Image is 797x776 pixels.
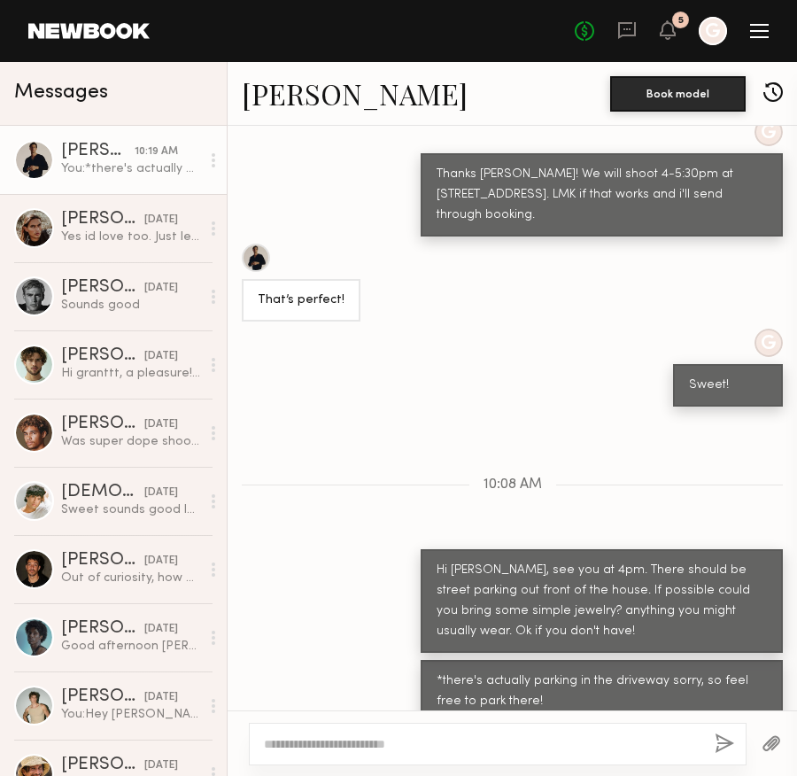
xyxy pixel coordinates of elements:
[678,16,684,26] div: 5
[144,416,178,433] div: [DATE]
[144,280,178,297] div: [DATE]
[689,376,767,396] div: Sweet!
[144,621,178,638] div: [DATE]
[437,671,767,712] div: *there's actually parking in the driveway sorry, so feel free to park there!
[610,85,746,100] a: Book model
[61,347,144,365] div: [PERSON_NAME]
[14,82,108,103] span: Messages
[144,757,178,774] div: [DATE]
[437,165,767,226] div: Thanks [PERSON_NAME]! We will shoot 4-5:30pm at [STREET_ADDRESS]. LMK if that works and i'll send...
[61,688,144,706] div: [PERSON_NAME]
[61,501,200,518] div: Sweet sounds good looking forward!!
[144,212,178,229] div: [DATE]
[61,415,144,433] div: [PERSON_NAME]
[61,484,144,501] div: [DEMOGRAPHIC_DATA][PERSON_NAME]
[144,485,178,501] div: [DATE]
[258,291,344,311] div: That’s perfect!
[61,211,144,229] div: [PERSON_NAME]
[61,433,200,450] div: Was super dope shooting! Thanks for having me!
[144,553,178,570] div: [DATE]
[699,17,727,45] a: G
[144,348,178,365] div: [DATE]
[61,143,135,160] div: [PERSON_NAME]
[610,76,746,112] button: Book model
[61,297,200,314] div: Sounds good
[61,757,144,774] div: [PERSON_NAME]
[135,144,178,160] div: 10:19 AM
[61,279,144,297] div: [PERSON_NAME]
[61,160,200,177] div: You: *there's actually parking in the driveway sorry, so feel free to park there!
[61,706,200,723] div: You: Hey [PERSON_NAME]! Wanted to send you some Summer pieces, pinged you on i g . LMK!
[61,570,200,586] div: Out of curiosity, how many pieces would you be gifting?
[437,561,767,642] div: Hi [PERSON_NAME], see you at 4pm. There should be street parking out front of the house. If possi...
[61,552,144,570] div: [PERSON_NAME]
[61,620,144,638] div: [PERSON_NAME]
[144,689,178,706] div: [DATE]
[61,638,200,655] div: Good afternoon [PERSON_NAME], thank you for reaching out. I am impressed by the vintage designs o...
[61,365,200,382] div: Hi granttt, a pleasure! I’m currently planning to go to [GEOGRAPHIC_DATA] to do some work next month
[484,477,542,493] span: 10:08 AM
[242,74,468,113] a: [PERSON_NAME]
[61,229,200,245] div: Yes id love too. Just let me know when. Blessings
